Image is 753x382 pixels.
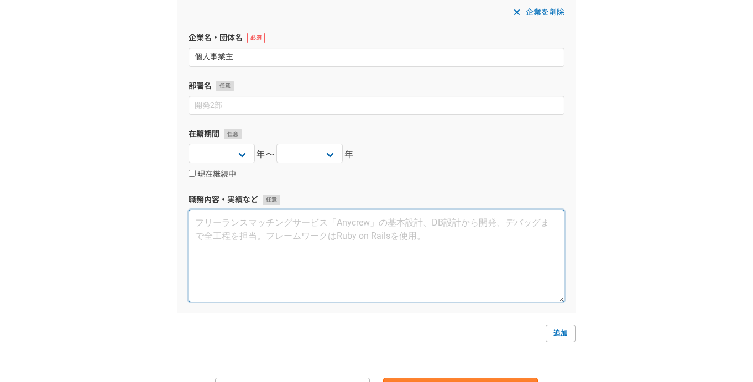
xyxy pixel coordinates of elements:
input: 現在継続中 [189,170,196,177]
span: 年〜 [256,148,275,161]
span: 企業を削除 [526,6,564,19]
label: 職務内容・実績など [189,194,564,206]
label: 現在継続中 [189,170,236,180]
input: 開発2部 [189,96,564,115]
label: 在籍期間 [189,128,564,140]
span: 年 [344,148,354,161]
label: 企業名・団体名 [189,32,564,44]
a: 追加 [546,325,576,342]
input: エニィクルー株式会社 [189,48,564,67]
label: 部署名 [189,80,564,92]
